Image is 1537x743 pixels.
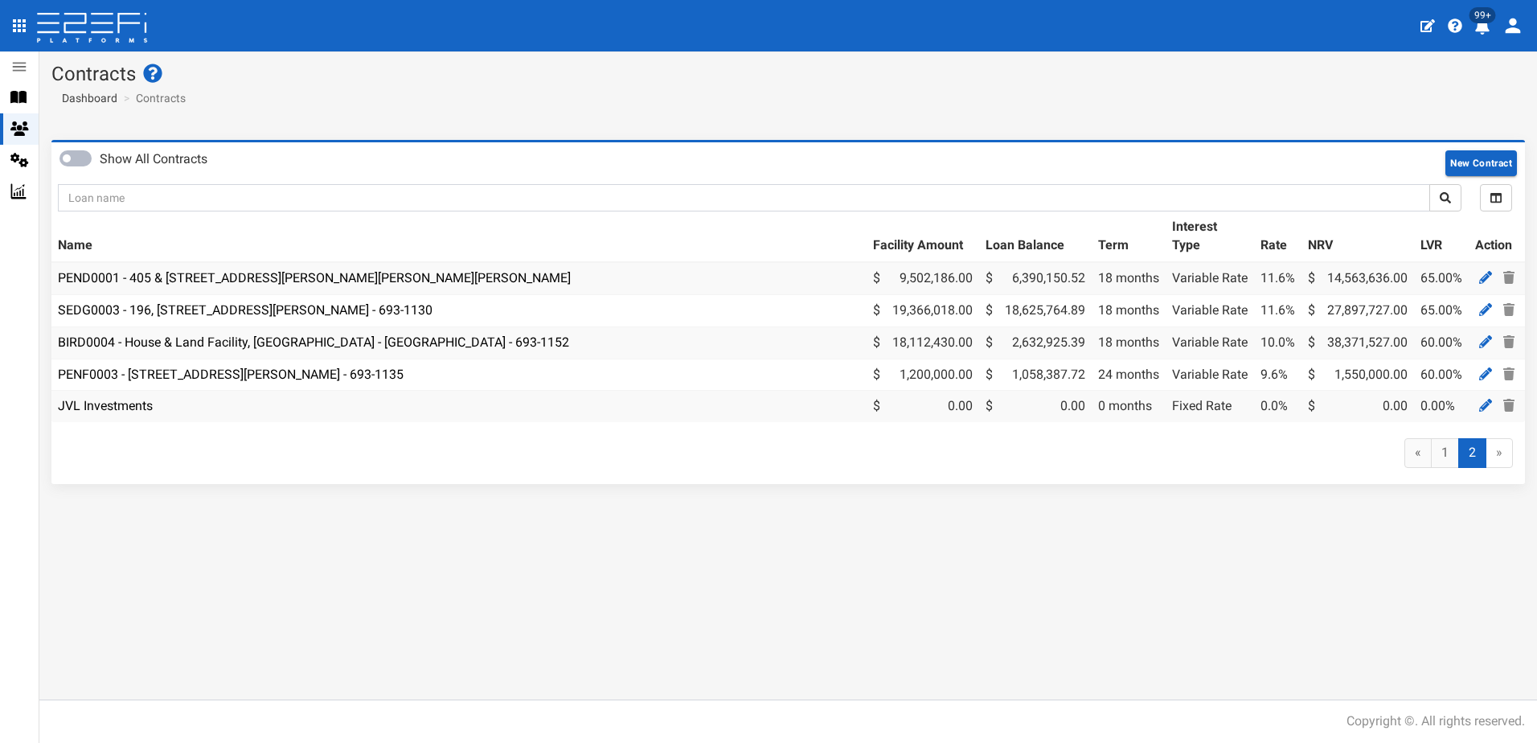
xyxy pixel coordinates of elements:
[1092,294,1166,326] td: 18 months
[1166,326,1254,359] td: Variable Rate
[1414,391,1469,422] td: 0.00%
[979,391,1092,422] td: 0.00
[1254,211,1301,262] th: Rate
[979,359,1092,391] td: 1,058,387.72
[867,391,979,422] td: 0.00
[51,64,1525,84] h1: Contracts
[1414,262,1469,294] td: 65.00%
[1414,294,1469,326] td: 65.00%
[1499,364,1519,384] a: Delete Contract
[979,294,1092,326] td: 18,625,764.89
[1445,150,1517,176] button: New Contract
[120,90,186,106] li: Contracts
[979,262,1092,294] td: 6,390,150.52
[1346,712,1525,731] div: Copyright ©. All rights reserved.
[1254,391,1301,422] td: 0.0%
[867,294,979,326] td: 19,366,018.00
[1301,294,1414,326] td: 27,897,727.00
[979,326,1092,359] td: 2,632,925.39
[1458,438,1486,468] span: 2
[51,211,867,262] th: Name
[1166,359,1254,391] td: Variable Rate
[1092,359,1166,391] td: 24 months
[58,398,153,413] a: JVL Investments
[1414,326,1469,359] td: 60.00%
[979,211,1092,262] th: Loan Balance
[58,367,404,382] a: PENF0003 - [STREET_ADDRESS][PERSON_NAME] - 693-1135
[1092,391,1166,422] td: 0 months
[1404,438,1432,468] a: «
[1499,332,1519,352] a: Delete Contract
[1254,294,1301,326] td: 11.6%
[1092,211,1166,262] th: Term
[867,262,979,294] td: 9,502,186.00
[867,326,979,359] td: 18,112,430.00
[1254,326,1301,359] td: 10.0%
[1469,211,1525,262] th: Action
[1166,262,1254,294] td: Variable Rate
[58,335,569,350] a: BIRD0004 - House & Land Facility, [GEOGRAPHIC_DATA] - [GEOGRAPHIC_DATA] - 693-1152
[1301,391,1414,422] td: 0.00
[1499,300,1519,320] a: Delete Contract
[1486,438,1513,468] span: »
[58,270,571,285] a: PEND0001 - 405 & [STREET_ADDRESS][PERSON_NAME][PERSON_NAME][PERSON_NAME]
[1166,391,1254,422] td: Fixed Rate
[55,92,117,105] span: Dashboard
[55,90,117,106] a: Dashboard
[1301,359,1414,391] td: 1,550,000.00
[1414,211,1469,262] th: LVR
[58,302,432,318] a: SEDG0003 - 196, [STREET_ADDRESS][PERSON_NAME] - 693-1130
[1092,262,1166,294] td: 18 months
[1301,262,1414,294] td: 14,563,636.00
[58,184,1430,211] input: Loan name
[867,211,979,262] th: Facility Amount
[1254,359,1301,391] td: 9.6%
[1301,211,1414,262] th: NRV
[1414,359,1469,391] td: 60.00%
[1499,268,1519,288] a: Delete Contract
[867,359,979,391] td: 1,200,000.00
[1166,294,1254,326] td: Variable Rate
[1301,326,1414,359] td: 38,371,527.00
[1431,438,1459,468] a: 1
[100,150,207,169] label: Show All Contracts
[1499,396,1519,416] a: Delete Contract
[1166,211,1254,262] th: Interest Type
[1254,262,1301,294] td: 11.6%
[1092,326,1166,359] td: 18 months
